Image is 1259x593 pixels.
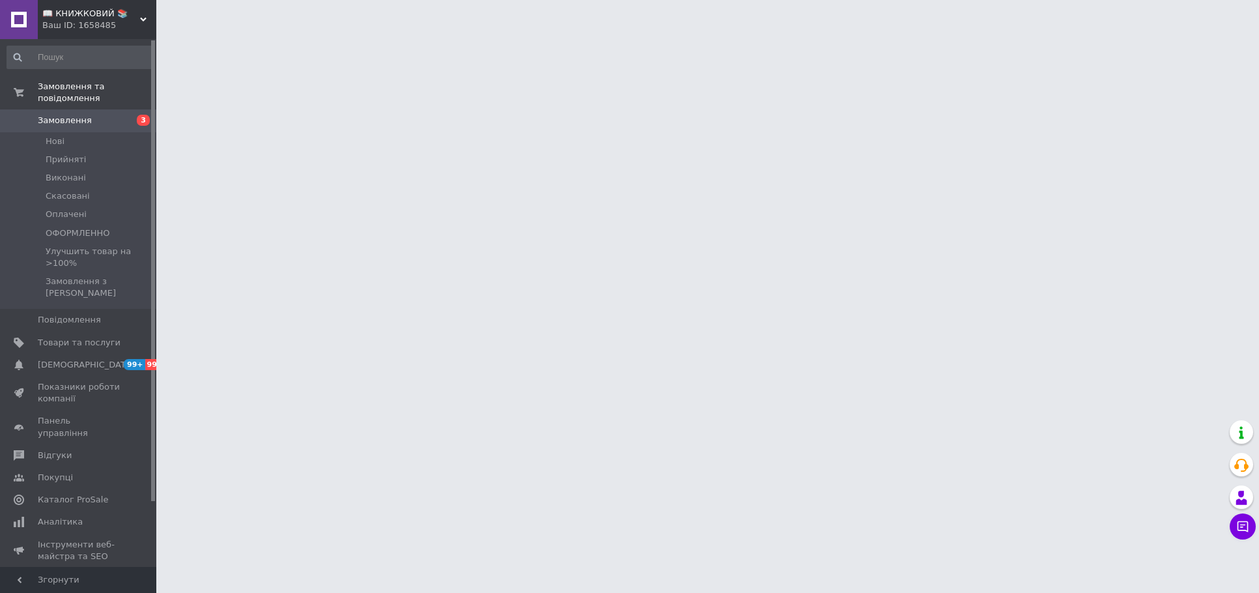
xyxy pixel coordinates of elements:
span: Улучшить товар на >100% [46,246,152,269]
span: Товари та послуги [38,337,120,349]
button: Чат з покупцем [1230,513,1256,540]
span: Повідомлення [38,314,101,326]
input: Пошук [7,46,153,69]
span: 99+ [124,359,145,370]
span: Замовлення з [PERSON_NAME] [46,276,152,299]
span: Панель управління [38,415,120,439]
span: Покупці [38,472,73,484]
span: Замовлення [38,115,92,126]
span: Оплачені [46,209,87,220]
span: 📖 КНИЖКОВИЙ 📚 [42,8,140,20]
span: Виконані [46,172,86,184]
span: Показники роботи компанії [38,381,120,405]
span: 99+ [145,359,167,370]
span: Замовлення та повідомлення [38,81,156,104]
span: Скасовані [46,190,90,202]
span: ОФОРМЛЕННО [46,227,109,239]
span: Відгуки [38,450,72,461]
span: Прийняті [46,154,86,166]
span: Нові [46,136,64,147]
span: 3 [137,115,150,126]
span: Каталог ProSale [38,494,108,506]
span: [DEMOGRAPHIC_DATA] [38,359,134,371]
div: Ваш ID: 1658485 [42,20,156,31]
span: Аналітика [38,516,83,528]
span: Інструменти веб-майстра та SEO [38,539,120,562]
